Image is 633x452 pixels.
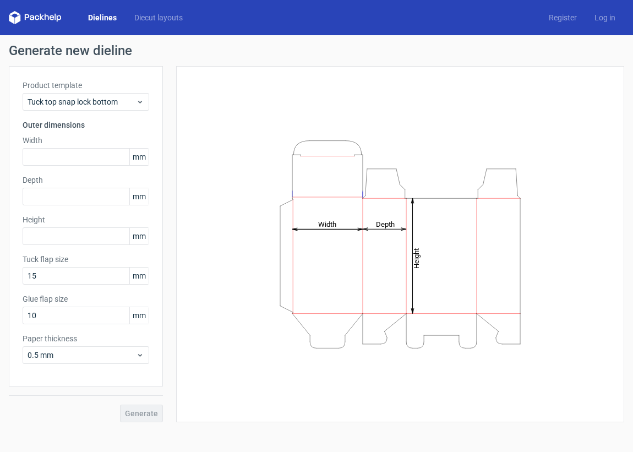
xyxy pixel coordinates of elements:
a: Log in [586,12,624,23]
label: Tuck flap size [23,254,149,265]
label: Glue flap size [23,293,149,304]
a: Dielines [79,12,125,23]
h1: Generate new dieline [9,44,624,57]
tspan: Width [318,220,336,228]
h3: Outer dimensions [23,119,149,130]
span: mm [129,188,149,205]
tspan: Height [412,248,421,268]
tspan: Depth [376,220,395,228]
span: Tuck top snap lock bottom [28,96,136,107]
span: mm [129,268,149,284]
span: mm [129,149,149,165]
label: Depth [23,175,149,186]
span: 0.5 mm [28,350,136,361]
a: Diecut layouts [125,12,192,23]
label: Width [23,135,149,146]
span: mm [129,228,149,244]
label: Product template [23,80,149,91]
label: Height [23,214,149,225]
a: Register [540,12,586,23]
span: mm [129,307,149,324]
label: Paper thickness [23,333,149,344]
